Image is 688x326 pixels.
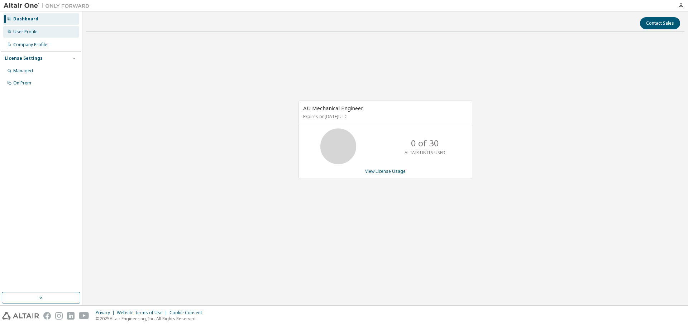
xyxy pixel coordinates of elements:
img: altair_logo.svg [2,312,39,320]
img: Altair One [4,2,93,9]
div: Company Profile [13,42,47,48]
div: Cookie Consent [169,310,206,316]
img: instagram.svg [55,312,63,320]
p: © 2025 Altair Engineering, Inc. All Rights Reserved. [96,316,206,322]
div: User Profile [13,29,38,35]
div: Privacy [96,310,117,316]
span: AU Mechanical Engineer [303,104,363,112]
div: License Settings [5,55,43,61]
div: On Prem [13,80,31,86]
img: youtube.svg [79,312,89,320]
div: Website Terms of Use [117,310,169,316]
img: facebook.svg [43,312,51,320]
div: Dashboard [13,16,38,22]
button: Contact Sales [640,17,680,29]
p: Expires on [DATE] UTC [303,113,466,120]
img: linkedin.svg [67,312,75,320]
p: 0 of 30 [411,137,439,149]
div: Managed [13,68,33,74]
a: View License Usage [365,168,406,174]
p: ALTAIR UNITS USED [405,150,445,156]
